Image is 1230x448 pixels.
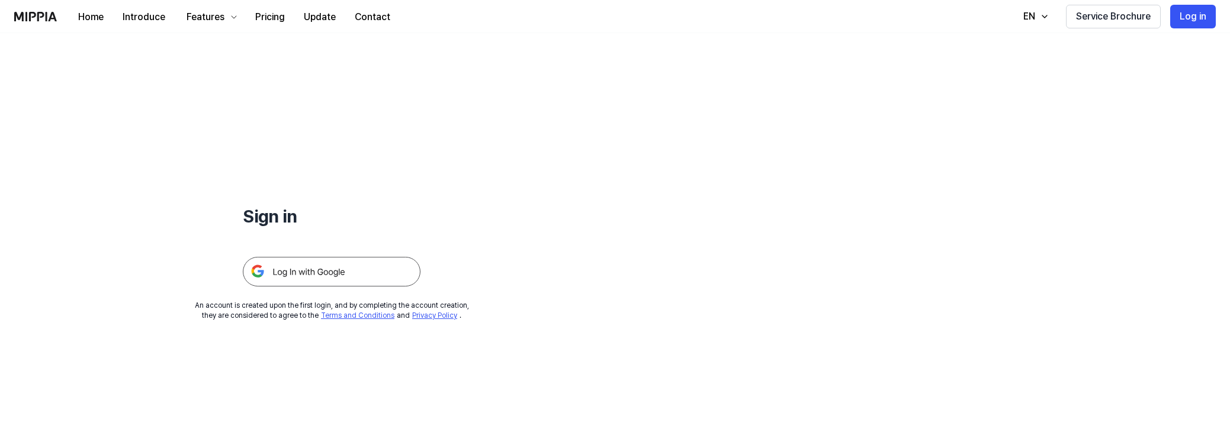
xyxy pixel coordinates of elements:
div: An account is created upon the first login, and by completing the account creation, they are cons... [195,301,469,321]
button: Log in [1170,5,1216,28]
img: logo [14,12,57,21]
button: EN [1011,5,1056,28]
button: Service Brochure [1066,5,1161,28]
button: Home [69,5,113,29]
div: Features [184,10,227,24]
button: Update [294,5,345,29]
button: Contact [345,5,400,29]
button: Features [175,5,246,29]
button: Pricing [246,5,294,29]
a: Privacy Policy [412,311,457,320]
a: Update [294,1,345,33]
a: Terms and Conditions [321,311,394,320]
button: Introduce [113,5,175,29]
img: 구글 로그인 버튼 [243,257,420,286]
div: EN [1021,9,1038,24]
h1: Sign in [243,204,420,228]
